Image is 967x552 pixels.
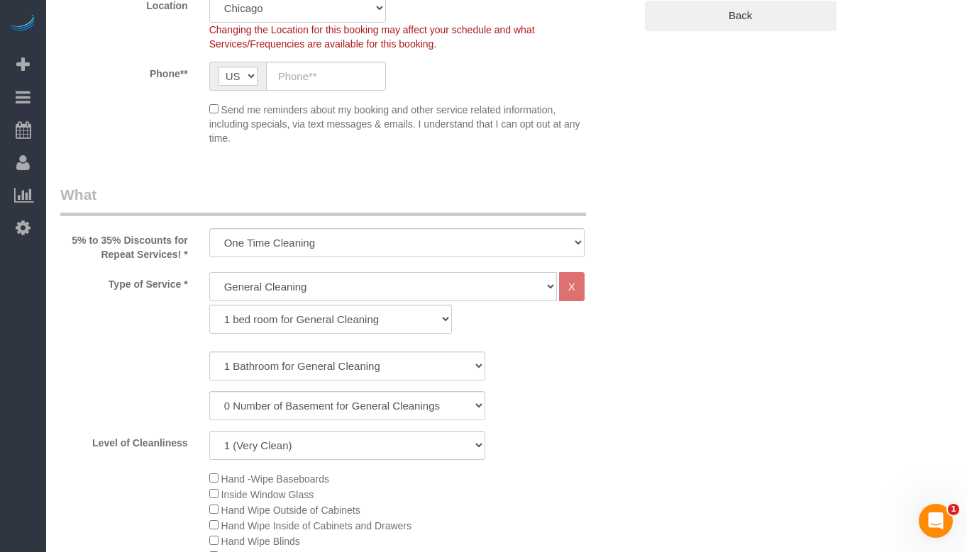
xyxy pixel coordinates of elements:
label: Type of Service * [50,272,199,291]
span: Inside Window Glass [221,489,314,500]
span: Send me reminders about my booking and other service related information, including specials, via... [209,104,580,144]
span: Hand -Wipe Baseboards [221,473,330,485]
a: Back [645,1,836,30]
label: Level of Cleanliness [50,431,199,450]
span: Hand Wipe Outside of Cabinets [221,505,360,516]
iframe: Intercom live chat [919,504,953,538]
span: Changing the Location for this booking may affect your schedule and what Services/Frequencies are... [209,24,535,50]
span: 1 [948,504,959,515]
legend: What [60,184,586,216]
img: Automaid Logo [9,14,37,34]
span: Hand Wipe Inside of Cabinets and Drawers [221,520,411,531]
label: 5% to 35% Discounts for Repeat Services! * [50,228,199,261]
span: Hand Wipe Blinds [221,536,300,547]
